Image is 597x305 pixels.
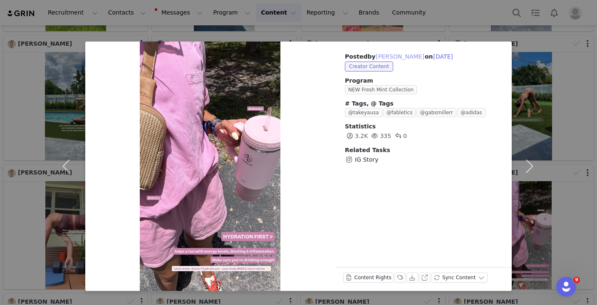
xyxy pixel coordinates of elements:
[345,133,368,139] span: 3.2K
[457,108,486,117] span: @adidas
[345,76,502,85] span: Program
[433,52,453,61] button: [DATE]
[367,53,424,60] span: by
[431,273,488,283] button: Sync Content
[345,147,390,153] span: Related Tasks
[345,100,394,107] span: # Tags, @ Tags
[345,86,420,93] a: NEW Fresh Mint Collection
[370,133,391,139] span: 335
[393,133,407,139] span: 0
[343,273,394,283] button: Content Rights
[345,53,453,60] span: Posted on
[345,123,376,130] span: Statistics
[376,52,425,61] button: [PERSON_NAME]
[556,277,576,297] iframe: Intercom live chat
[355,155,378,164] span: IG Story
[345,108,382,117] span: @takeyausa
[345,85,417,94] span: NEW Fresh Mint Collection
[416,108,456,117] span: @gabsmillerr
[573,277,580,283] span: 9
[383,108,416,117] span: @fabletics
[345,61,393,71] span: Creator Content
